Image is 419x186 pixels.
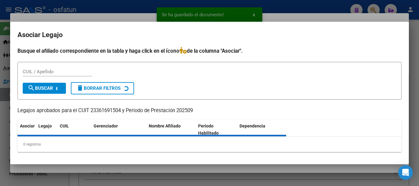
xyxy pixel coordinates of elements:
button: Borrar Filtros [71,82,134,94]
h4: Busque el afiliado correspondiente en la tabla y haga click en el ícono de la columna "Asociar". [17,47,402,55]
datatable-header-cell: Asociar [17,120,36,140]
span: Gerenciador [94,123,118,128]
mat-icon: delete [76,84,84,92]
p: Legajos aprobados para el CUIT 23361691504 y Período de Prestación 202509 [17,107,402,115]
span: CUIL [60,123,69,128]
span: Dependencia [240,123,265,128]
span: Borrar Filtros [76,85,121,91]
datatable-header-cell: Dependencia [237,120,286,140]
span: Asociar [20,123,35,128]
span: Nombre Afiliado [149,123,181,128]
datatable-header-cell: Gerenciador [91,120,146,140]
datatable-header-cell: CUIL [57,120,91,140]
span: Buscar [28,85,53,91]
div: Open Intercom Messenger [398,165,413,180]
button: Buscar [23,83,66,94]
datatable-header-cell: Legajo [36,120,57,140]
h2: Asociar Legajo [17,29,402,41]
mat-icon: search [28,84,35,92]
datatable-header-cell: Nombre Afiliado [146,120,196,140]
span: Legajo [38,123,52,128]
div: 0 registros [17,137,402,152]
datatable-header-cell: Periodo Habilitado [196,120,237,140]
span: Periodo Habilitado [198,123,219,135]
